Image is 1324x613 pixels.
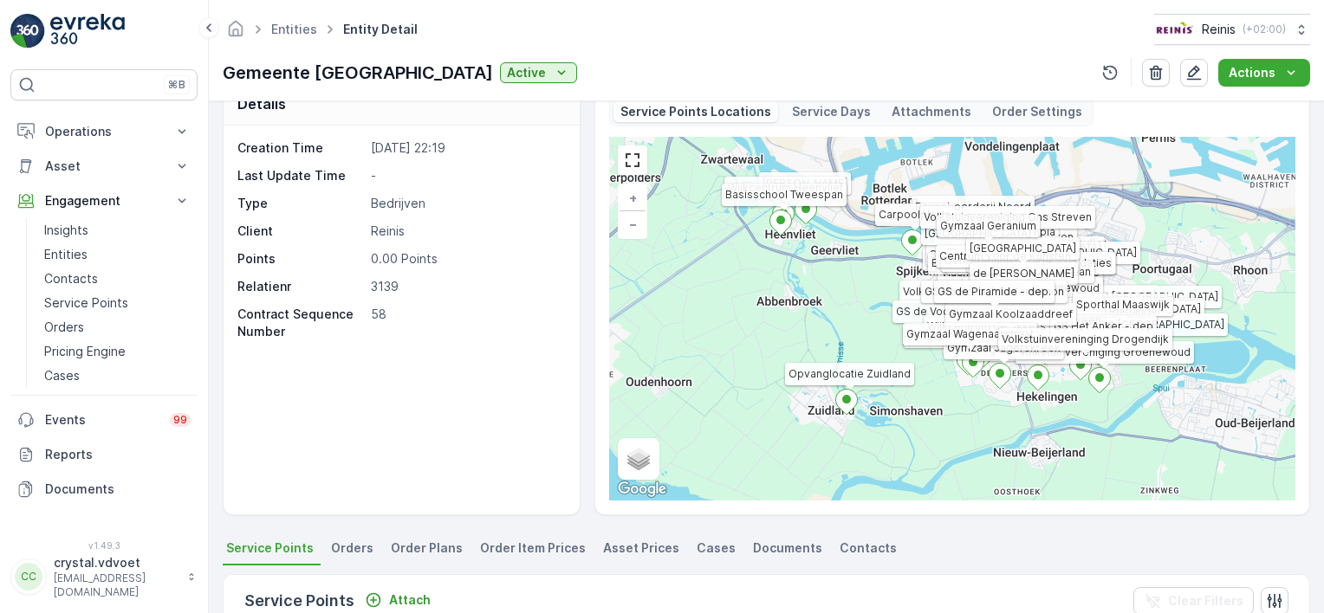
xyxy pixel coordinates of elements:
button: CCcrystal.vdvoet[EMAIL_ADDRESS][DOMAIN_NAME] [10,554,198,599]
p: Events [45,411,159,429]
p: Service Days [792,103,871,120]
p: Actions [1229,64,1275,81]
span: Entity Detail [340,21,421,38]
img: Google [613,478,671,500]
a: Events99 [10,403,198,437]
p: Engagement [45,192,163,210]
p: [DATE] 22:19 [371,139,561,157]
img: logo [10,14,45,48]
span: Orders [331,539,373,557]
p: Clear Filters [1168,592,1243,610]
p: ( +02:00 ) [1243,23,1286,36]
p: 3139 [371,278,561,295]
p: Creation Time [237,139,364,157]
p: 0.00 Points [371,250,561,268]
p: Last Update Time [237,167,364,184]
a: Insights [37,218,198,242]
p: Service Points [244,589,354,613]
button: Engagement [10,184,198,218]
p: Service Points [44,294,128,312]
a: Cases [37,364,198,388]
p: Documents [45,481,191,498]
button: Reinis(+02:00) [1154,14,1310,45]
p: Bedrijven [371,195,561,212]
span: Asset Prices [603,539,679,557]
div: CC [15,563,42,590]
p: Operations [45,123,163,140]
p: Points [237,250,364,268]
p: Insights [44,222,88,239]
p: ⌘B [168,78,185,92]
span: Contacts [840,539,897,557]
a: Zoom Out [620,211,646,237]
button: Operations [10,114,198,149]
span: + [629,190,637,205]
p: Cases [44,367,80,384]
a: View Fullscreen [620,147,646,173]
span: Order Plans [391,539,463,557]
a: Layers [620,440,658,478]
p: Client [237,223,364,240]
img: Reinis-Logo-Vrijstaand_Tekengebied-1-copy2_aBO4n7j.png [1154,20,1195,39]
p: [EMAIL_ADDRESS][DOMAIN_NAME] [54,571,178,599]
p: Gemeente [GEOGRAPHIC_DATA] [223,60,493,86]
button: Actions [1218,59,1310,87]
p: Active [507,64,546,81]
span: − [629,216,638,231]
a: Reports [10,437,198,472]
a: Zoom In [620,185,646,211]
p: Pricing Engine [44,343,126,360]
a: Contacts [37,267,198,291]
a: Orders [37,315,198,339]
a: Entities [271,22,317,36]
p: Contract Sequence Number [237,306,364,340]
p: Type [237,195,364,212]
span: v 1.49.3 [10,540,198,551]
p: Relatienr [237,278,364,295]
p: 58 [371,306,561,340]
p: Reinis [1202,21,1236,38]
a: Entities [37,242,198,267]
p: crystal.vdvoet [54,554,178,571]
p: 99 [173,413,187,427]
p: Attachments [892,103,971,120]
p: Entities [44,246,88,263]
span: Service Points [226,539,314,557]
button: Active [500,62,577,83]
a: Homepage [226,26,245,41]
p: Reinis [371,223,561,240]
span: Documents [753,539,822,557]
a: Documents [10,472,198,507]
img: logo_light-DOdMpM7g.png [50,14,125,48]
span: Cases [697,539,736,557]
a: Open this area in Google Maps (opens a new window) [613,478,671,500]
p: Order Settings [992,103,1082,120]
button: Attach [358,590,438,610]
p: - [371,167,561,184]
span: Order Item Prices [480,539,586,557]
a: Service Points [37,291,198,315]
button: Asset [10,149,198,184]
p: Attach [389,591,431,609]
p: Details [237,94,286,114]
p: Asset [45,158,163,175]
p: Service Points Locations [620,103,771,120]
p: Contacts [44,270,98,287]
p: Reports [45,446,191,463]
p: Orders [44,319,84,336]
a: Pricing Engine [37,339,198,364]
